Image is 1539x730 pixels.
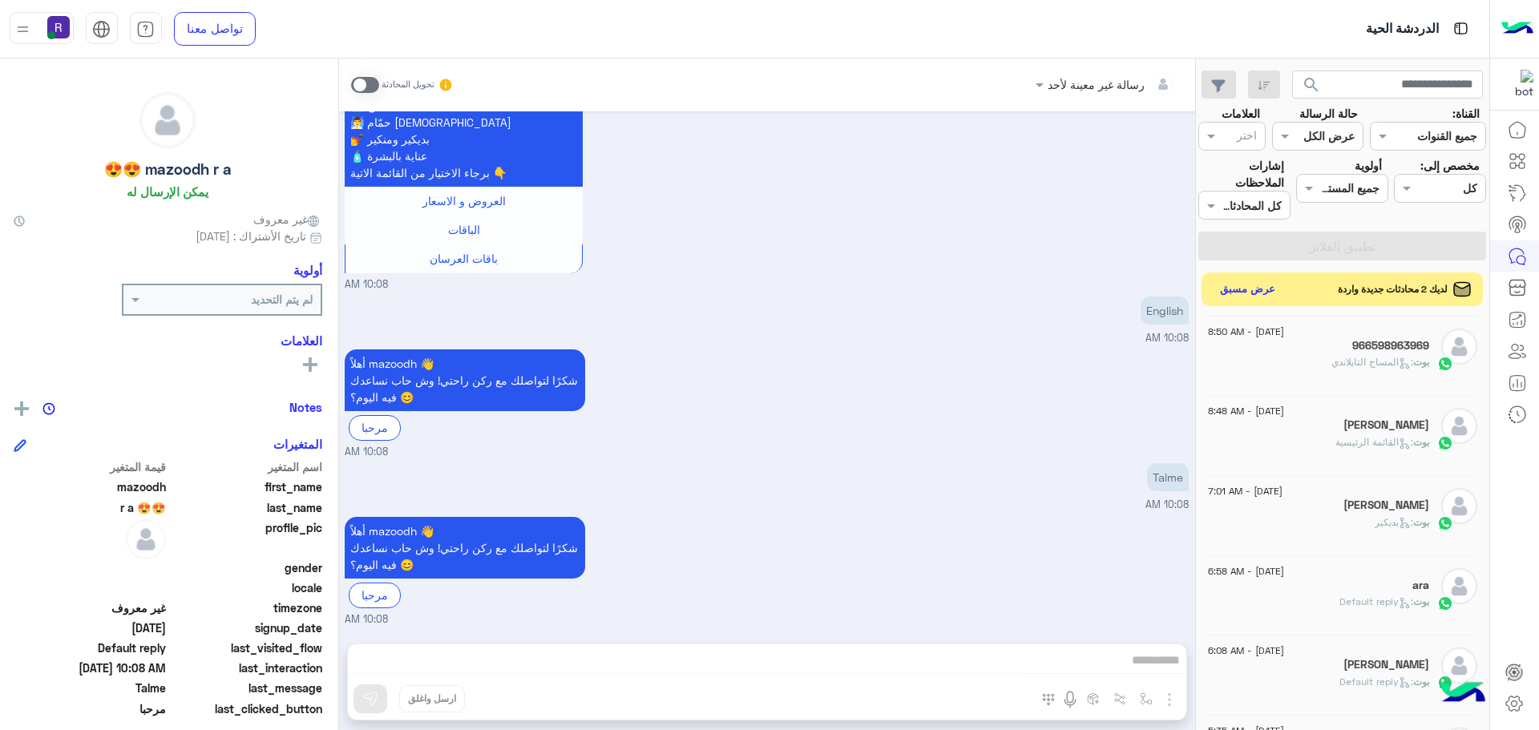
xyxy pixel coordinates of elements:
[1437,595,1453,611] img: WhatsApp
[130,12,162,46] a: tab
[349,415,401,440] div: مرحبا
[1441,568,1477,604] img: defaultAdmin.png
[14,599,167,616] span: غير معروف
[169,680,322,696] span: last_message
[289,400,322,414] h6: Notes
[1413,436,1429,448] span: بوت
[1339,676,1413,688] span: : Default reply
[345,277,388,292] span: 10:08 AM
[1214,279,1281,300] button: عرض مسبق
[127,184,208,199] h6: يمكن الإرسال له
[1208,564,1284,579] span: [DATE] - 6:58 AM
[169,639,322,656] span: last_visited_flow
[169,659,322,676] span: last_interaction
[293,263,322,277] h6: أولوية
[345,445,388,460] span: 10:08 AM
[1505,70,1533,99] img: 322853014244696
[1441,488,1477,524] img: defaultAdmin.png
[1198,157,1284,192] label: إشارات الملاحظات
[14,333,322,348] h6: العلامات
[349,583,401,607] div: مرحبا
[1343,658,1429,672] h5: ابو نوره
[1420,157,1480,174] label: مخصص إلى:
[1435,666,1491,722] img: hulul-logo.png
[136,20,155,38] img: tab
[126,519,166,559] img: defaultAdmin.png
[345,349,585,411] p: 6/9/2025, 10:08 AM
[47,16,70,38] img: userImage
[382,79,434,91] small: تحويل المحادثة
[169,619,322,636] span: signup_date
[14,458,167,475] span: قيمة المتغير
[42,402,55,415] img: notes
[169,478,322,495] span: first_name
[1441,408,1477,444] img: defaultAdmin.png
[1208,643,1284,658] span: [DATE] - 6:08 AM
[169,579,322,596] span: locale
[1437,435,1453,451] img: WhatsApp
[1343,418,1429,432] h5: Faraz Afridi
[345,517,585,579] p: 6/9/2025, 10:08 AM
[14,579,167,596] span: null
[1366,18,1439,40] p: الدردشة الحية
[1208,404,1284,418] span: [DATE] - 8:48 AM
[1355,157,1382,174] label: أولوية
[1299,105,1358,122] label: حالة الرسالة
[169,519,322,556] span: profile_pic
[14,499,167,516] span: r a 😍😍
[1413,516,1429,528] span: بوت
[1338,282,1448,296] span: لديك 2 محادثات جديدة واردة
[14,700,167,717] span: مرحبا
[104,160,232,179] h5: mazoodh r a 😍😍
[430,252,498,265] span: باقات العرسان
[1292,71,1331,105] button: search
[174,12,256,46] a: تواصل معنا
[1343,498,1429,512] h5: ابراهيم بن سعد
[196,228,306,244] span: تاريخ الأشتراك : [DATE]
[169,599,322,616] span: timezone
[1352,339,1429,353] h5: 966598963969
[1145,332,1189,344] span: 10:08 AM
[169,458,322,475] span: اسم المتغير
[1375,516,1413,528] span: : بديكير
[169,559,322,576] span: gender
[1413,676,1429,688] span: بوت
[140,93,195,147] img: defaultAdmin.png
[14,639,167,656] span: Default reply
[1208,484,1282,498] span: [DATE] - 7:01 AM
[1145,498,1189,510] span: 10:08 AM
[1237,127,1259,147] div: اختر
[1452,105,1480,122] label: القناة:
[14,619,167,636] span: 2025-09-06T04:34:34.53Z
[1198,232,1486,260] button: تطبيق الفلاتر
[1147,463,1189,491] p: 6/9/2025, 10:08 AM
[14,401,29,416] img: add
[14,680,167,696] span: Talme
[448,223,480,236] span: الباقات
[1141,296,1189,325] p: 6/9/2025, 10:08 AM
[1413,356,1429,368] span: بوت
[1302,75,1321,95] span: search
[1413,595,1429,607] span: بوت
[14,559,167,576] span: null
[1331,356,1413,368] span: : المساج التايلاندي
[399,685,465,712] button: ارسل واغلق
[169,700,322,717] span: last_clicked_button
[422,194,506,208] span: العروض و الاسعار
[1441,329,1477,365] img: defaultAdmin.png
[14,478,167,495] span: mazoodh
[169,499,322,516] span: last_name
[1339,595,1413,607] span: : Default reply
[1451,18,1471,38] img: tab
[1441,647,1477,684] img: defaultAdmin.png
[1335,436,1413,448] span: : القائمة الرئيسية
[1501,12,1533,46] img: Logo
[345,58,583,187] p: 6/9/2025, 10:08 AM
[253,211,322,228] span: غير معروف
[345,612,388,627] span: 10:08 AM
[13,19,33,39] img: profile
[1222,105,1260,122] label: العلامات
[1208,325,1284,339] span: [DATE] - 8:50 AM
[14,659,167,676] span: 2025-09-06T07:08:50.086Z
[273,437,322,451] h6: المتغيرات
